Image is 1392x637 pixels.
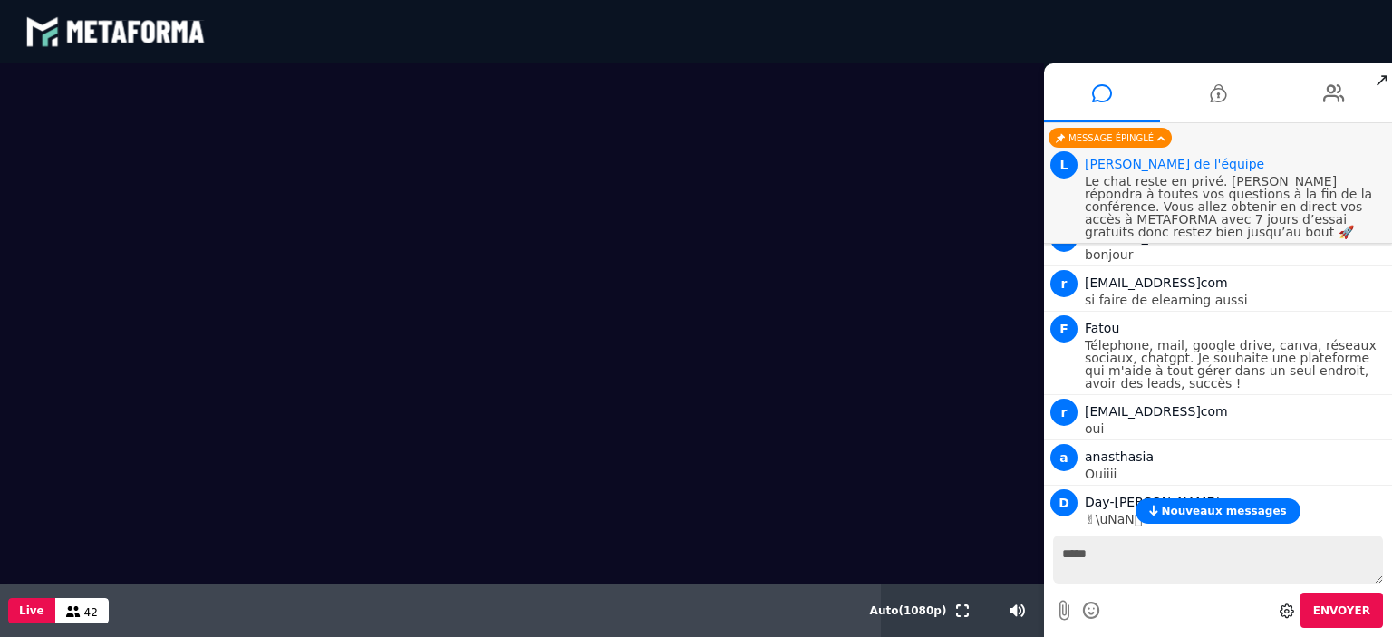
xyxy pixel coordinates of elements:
[1049,128,1172,148] div: Message épinglé
[1085,495,1220,509] span: Day-[PERSON_NAME]
[1085,468,1387,480] p: Ouiiii
[870,604,947,617] span: Auto ( 1080 p)
[84,606,98,619] span: 42
[1161,505,1286,517] span: Nouveaux messages
[1085,321,1119,335] span: Fatou
[1050,315,1078,343] span: F
[1085,422,1387,435] p: oui
[1085,449,1154,464] span: anasthasia
[1085,294,1387,306] p: si faire de elearning aussi
[1085,157,1264,171] span: Animateur
[8,598,55,623] button: Live
[1085,513,1387,526] p: ✌\uNaN🏾
[1085,275,1228,290] span: [EMAIL_ADDRESS]com
[1371,63,1392,96] span: ↗
[1050,489,1078,516] span: D
[1300,593,1383,628] button: Envoyer
[1050,270,1078,297] span: r
[1050,399,1078,426] span: r
[1085,339,1387,390] p: Télephone, mail, google drive, canva, réseaux sociaux, chatgpt. Je souhaite une plateforme qui m'...
[1136,498,1300,524] button: Nouveaux messages
[1085,404,1228,419] span: [EMAIL_ADDRESS]com
[1085,175,1387,238] p: Le chat reste en privé. [PERSON_NAME] répondra à toutes vos questions à la fin de la conférence. ...
[866,584,951,637] button: Auto(1080p)
[1050,151,1078,179] span: L
[1050,444,1078,471] span: a
[1313,604,1370,617] span: Envoyer
[1085,248,1387,261] p: bonjour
